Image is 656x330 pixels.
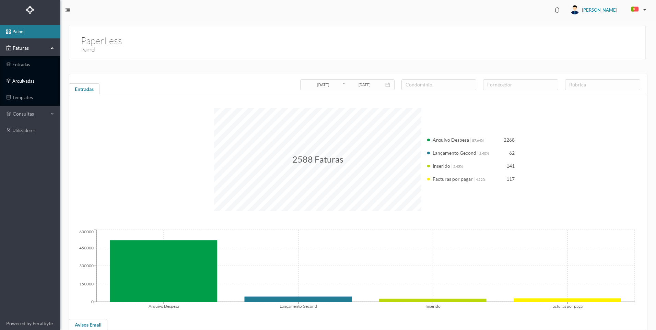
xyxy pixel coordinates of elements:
input: Data inicial [304,81,342,89]
i: icon: bell [553,5,562,14]
img: user_titan3.af2715ee.jpg [570,5,579,14]
span: Arquivo Despesa [433,137,469,143]
tspan: 300000 [79,263,94,268]
span: consultas [13,110,47,117]
span: Facturas por pagar [433,176,473,182]
i: icon: calendar [385,82,390,87]
span: 117 [506,176,515,182]
span: 141 [506,163,515,169]
tspan: 450000 [79,245,94,250]
span: Faturas [11,45,49,51]
span: Lançamento Gecond [433,150,476,156]
span: 5.45% [453,164,463,168]
tspan: 600000 [79,229,94,234]
i: icon: menu-fold [65,8,70,12]
img: Logo [26,5,34,14]
div: rubrica [569,81,633,88]
span: 2588 Faturas [292,154,343,164]
div: Entradas [69,83,99,97]
span: Inserido [433,163,450,169]
span: 2268 [504,137,515,143]
span: 62 [509,150,515,156]
h3: Painel [81,45,361,54]
tspan: Facturas por pagar [550,303,584,308]
h1: PaperLess [81,33,122,36]
button: PT [626,4,649,15]
input: Data final [345,81,383,89]
span: 87.64% [472,138,484,142]
tspan: Inserido [425,303,441,308]
tspan: Arquivo Despesa [149,303,179,308]
tspan: 0 [91,299,94,304]
tspan: 150000 [79,281,94,286]
div: fornecedor [487,81,551,88]
div: condomínio [406,81,469,88]
span: 4.52% [476,177,485,181]
span: 2.40% [479,151,489,155]
tspan: Lançamento Gecond [280,303,317,308]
